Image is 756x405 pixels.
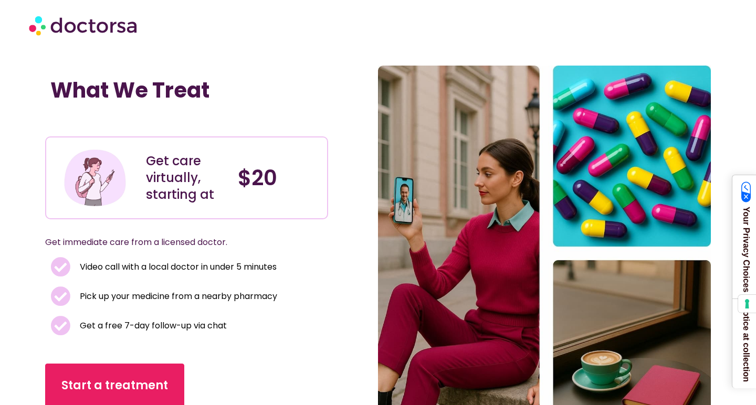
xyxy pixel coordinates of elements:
span: Video call with a local doctor in under 5 minutes [77,260,277,274]
div: Get care virtually, starting at [146,153,227,203]
img: Illustration depicting a young woman in a casual outfit, engaged with her smartphone. She has a p... [62,145,128,210]
span: Start a treatment [61,377,168,394]
iframe: Customer reviews powered by Trustpilot [50,113,208,126]
h4: $20 [238,165,319,190]
p: Get immediate care from a licensed doctor. [45,235,303,250]
button: Your consent preferences for tracking technologies [738,295,756,313]
h1: What We Treat [50,78,323,103]
span: Pick up your medicine from a nearby pharmacy [77,289,277,304]
span: Get a free 7-day follow-up via chat [77,318,227,333]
